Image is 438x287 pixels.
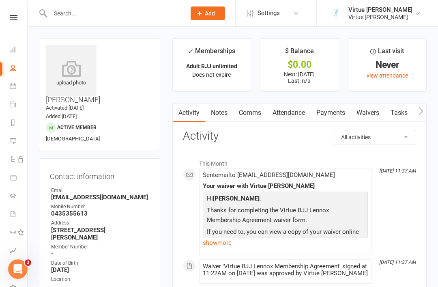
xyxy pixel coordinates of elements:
div: Location [51,276,149,283]
strong: 0435355613 [51,210,149,217]
p: Next: [DATE] Last: n/a [268,71,331,84]
iframe: Intercom live chat [8,259,28,279]
img: thumb_image1658196043.png [328,5,344,22]
span: Active member [57,125,97,130]
span: Add [205,10,215,17]
a: Dashboard [10,41,28,60]
div: $ Balance [285,46,314,60]
span: Does not expire [192,71,231,78]
div: upload photo [46,60,97,87]
div: Member Number [51,243,149,251]
div: Last visit [370,46,404,60]
strong: [EMAIL_ADDRESS][DOMAIN_NAME] [51,194,149,201]
div: $0.00 [268,60,331,69]
div: Email [51,187,149,194]
a: Reports [10,114,28,133]
a: Waivers [351,104,385,122]
div: Virtue [PERSON_NAME] [348,13,412,21]
a: Attendance [267,104,311,122]
span: 2 [25,259,31,266]
h3: [PERSON_NAME] [46,45,153,104]
strong: Adult BJJ unlimited [186,63,237,69]
strong: [PERSON_NAME] [213,195,260,202]
a: Product Sales [10,169,28,188]
a: Calendar [10,78,28,96]
a: Payments [10,96,28,114]
i: [DATE] 11:37 AM [379,259,416,265]
div: Address [51,219,149,227]
div: Mobile Number [51,203,149,211]
i: ✓ [188,47,193,55]
a: Activity [173,104,205,122]
div: Your waiver with Virtue [PERSON_NAME] [203,183,368,190]
p: Hi , [205,194,366,205]
time: Added [DATE] [46,113,77,119]
span: [DEMOGRAPHIC_DATA] [46,136,100,142]
button: Add [191,6,225,20]
div: Never [356,60,419,69]
strong: [DATE] [51,266,149,274]
a: Assessments [10,242,28,261]
i: [DATE] 11:37 AM [379,168,416,174]
a: Notes [205,104,233,122]
a: show more [203,237,368,248]
div: Waiver 'Virtue BJJ Lennox Membership Agreement' signed at 11:22AM on [DATE] was approved by Virtu... [203,263,368,277]
strong: - [51,250,149,257]
div: Memberships [188,46,235,61]
a: People [10,60,28,78]
span: Sent email to [EMAIL_ADDRESS][DOMAIN_NAME] [203,171,335,179]
p: Thanks for completing the Virtue BJJ Lennox Membership Agreement waiver form. [205,205,366,227]
a: Payments [311,104,351,122]
strong: [STREET_ADDRESS][PERSON_NAME] [51,227,149,241]
p: If you need to, you can view a copy of your waiver online any time using the link below: [205,227,366,248]
li: This Month [183,155,416,168]
a: Comms [233,104,267,122]
h3: Activity [183,130,416,142]
div: Virtue [PERSON_NAME] [348,6,412,13]
div: Date of Birth [51,259,149,267]
a: Tasks [385,104,413,122]
time: Activated [DATE] [46,105,84,111]
input: Search... [48,8,180,19]
a: view attendance [367,72,408,79]
h3: Contact information [50,169,149,181]
span: Settings [258,4,280,22]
